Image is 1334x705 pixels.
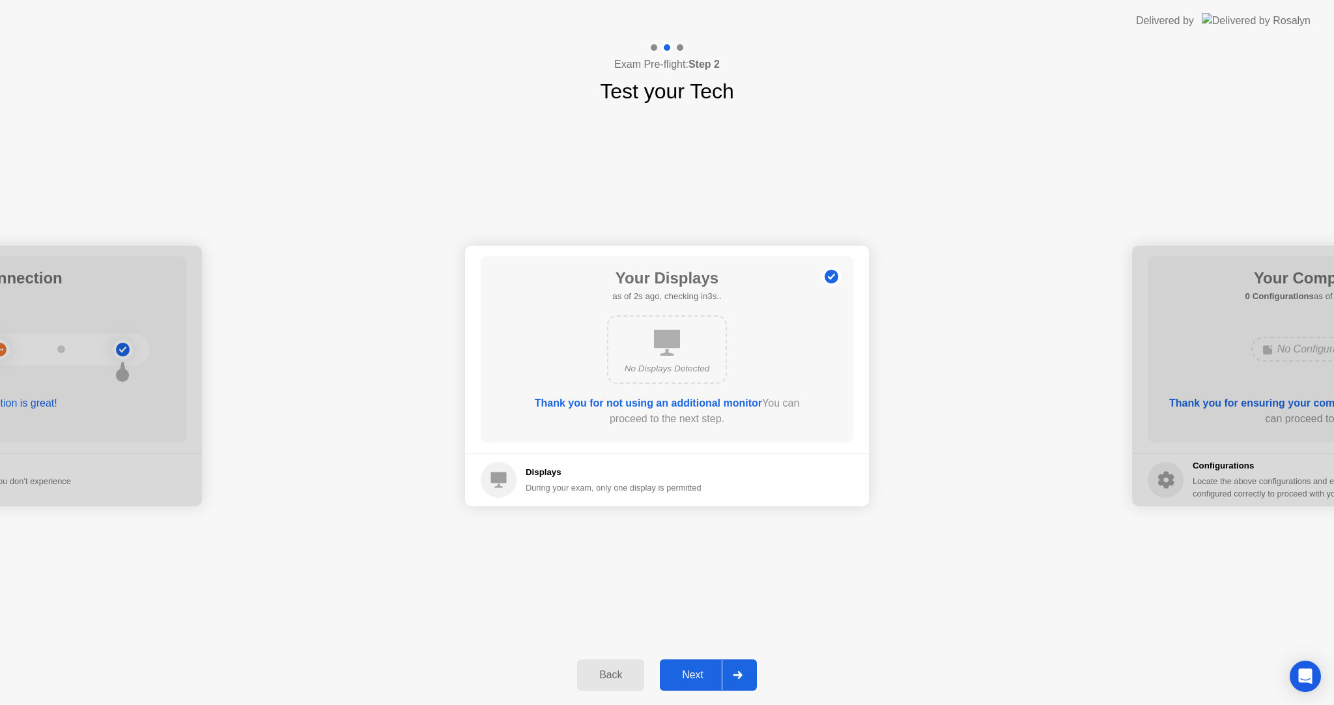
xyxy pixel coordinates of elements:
h1: Your Displays [612,266,721,290]
b: Thank you for not using an additional monitor [535,397,762,409]
h4: Exam Pre-flight: [614,57,720,72]
div: No Displays Detected [619,362,715,375]
img: Delivered by Rosalyn [1202,13,1311,28]
div: You can proceed to the next step. [518,396,816,427]
div: Next [664,669,722,681]
div: Delivered by [1136,13,1194,29]
div: Open Intercom Messenger [1290,661,1321,692]
button: Next [660,659,757,691]
div: During your exam, only one display is permitted [526,482,702,494]
h1: Test your Tech [600,76,734,107]
b: Step 2 [688,59,720,70]
h5: Displays [526,466,702,479]
button: Back [577,659,644,691]
div: Back [581,669,640,681]
h5: as of 2s ago, checking in3s.. [612,290,721,303]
